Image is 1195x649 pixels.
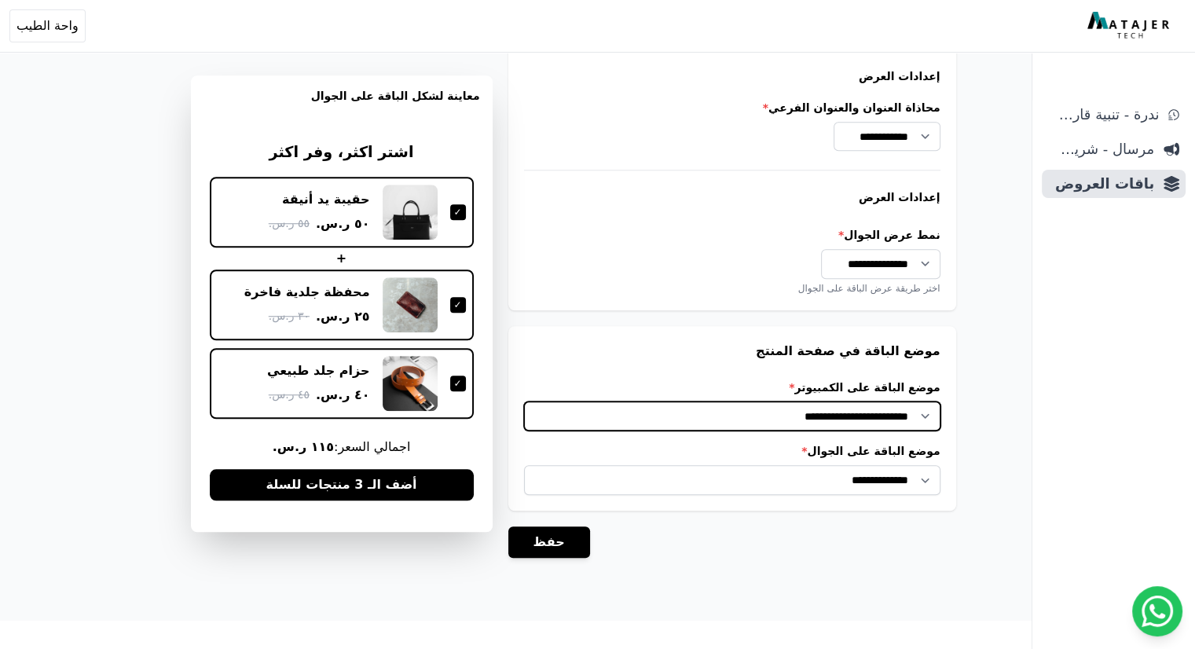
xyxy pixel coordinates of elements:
[210,469,474,500] button: أضف الـ 3 منتجات للسلة
[524,282,940,295] div: اختر طريقة عرض الباقة على الجوال
[244,284,370,301] div: محفظة جلدية فاخرة
[203,88,480,123] h3: معاينة لشكل الباقة على الجوال
[524,443,940,459] label: موضع الباقة على الجوال
[1048,138,1154,160] span: مرسال - شريط دعاية
[282,191,369,208] div: حقيبة يد أنيقة
[524,189,940,205] h4: إعدادات العرض
[269,387,310,403] span: ٤٥ ر.س.
[383,356,438,411] img: حزام جلد طبيعي
[524,100,940,115] label: محاذاة العنوان والعنوان الفرعي
[266,475,416,494] span: أضف الـ 3 منتجات للسلة
[524,342,940,361] h3: موضع الباقة في صفحة المنتج
[16,16,79,35] span: واحة الطيب
[524,68,940,84] h4: إعدادات العرض
[1048,104,1159,126] span: ندرة - تنبية قارب علي النفاذ
[1087,12,1173,40] img: MatajerTech Logo
[1048,173,1154,195] span: باقات العروض
[269,308,310,324] span: ٣٠ ر.س.
[508,526,590,558] button: حفظ
[273,439,334,454] b: ١١٥ ر.س.
[383,185,438,240] img: حقيبة يد أنيقة
[210,438,474,456] span: اجمالي السعر:
[210,249,474,268] div: +
[316,386,370,405] span: ٤٠ ر.س.
[316,214,370,233] span: ٥٠ ر.س.
[269,215,310,232] span: ٥٥ ر.س.
[210,141,474,164] h3: اشتر اكثر، وفر اكثر
[267,362,370,379] div: حزام جلد طبيعي
[524,379,940,395] label: موضع الباقة على الكمبيوتر
[316,307,370,326] span: ٢٥ ر.س.
[524,227,940,243] label: نمط عرض الجوال
[9,9,86,42] button: واحة الطيب
[383,277,438,332] img: محفظة جلدية فاخرة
